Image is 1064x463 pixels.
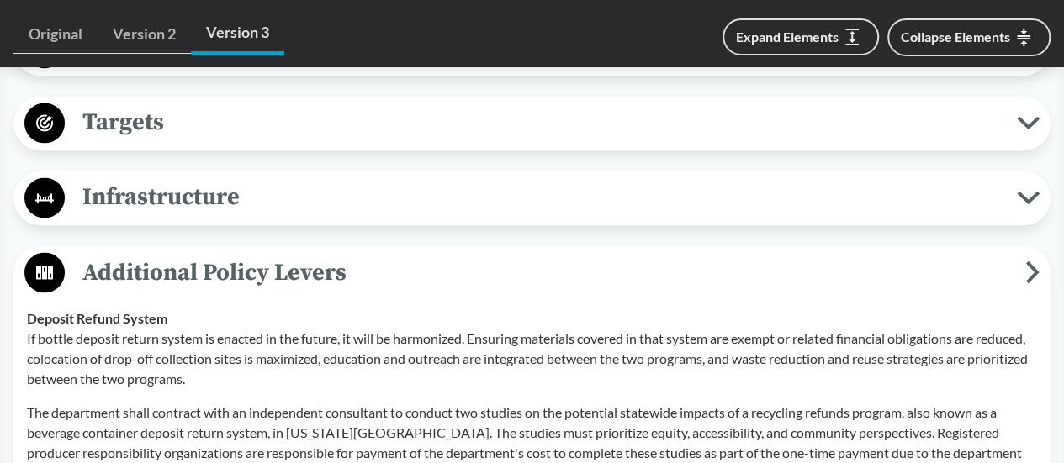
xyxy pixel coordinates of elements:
button: Expand Elements [723,18,879,55]
button: Additional Policy Levers [19,251,1045,294]
span: Targets [65,103,1017,141]
strong: Deposit Refund System [27,309,167,325]
span: Infrastructure [65,178,1017,216]
a: Version 3 [191,13,284,55]
span: Additional Policy Levers [65,253,1025,291]
a: Version 2 [98,15,191,54]
button: Targets [19,102,1045,145]
button: Collapse Elements [887,18,1051,56]
button: Infrastructure [19,176,1045,219]
p: If bottle deposit return system is enacted in the future, it will be harmonized. Ensuring materia... [27,328,1037,388]
a: Original [13,15,98,54]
